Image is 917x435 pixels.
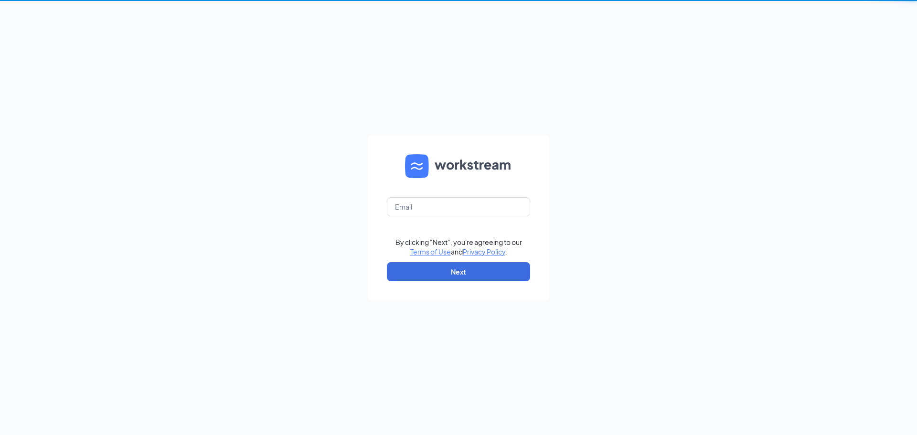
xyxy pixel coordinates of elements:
a: Privacy Policy [463,247,505,256]
a: Terms of Use [410,247,451,256]
input: Email [387,197,530,216]
div: By clicking "Next", you're agreeing to our and . [395,237,522,256]
button: Next [387,262,530,281]
img: WS logo and Workstream text [405,154,512,178]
